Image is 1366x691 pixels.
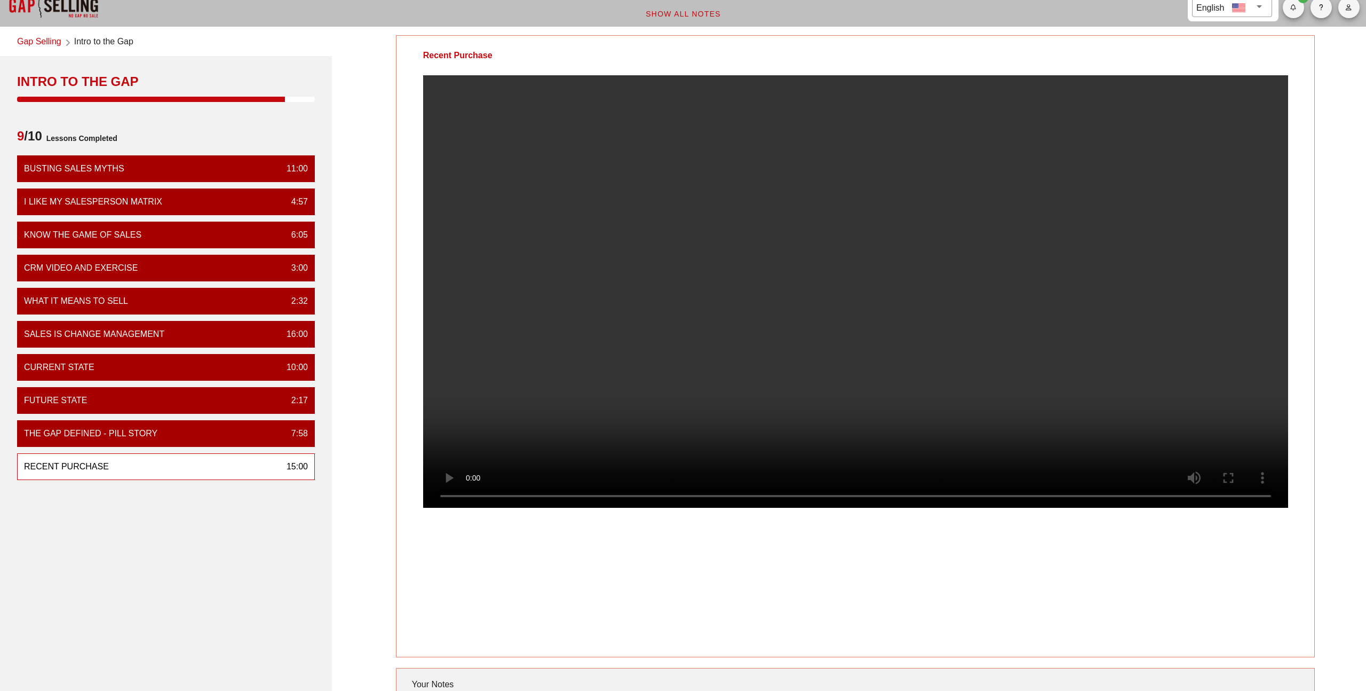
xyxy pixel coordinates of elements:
div: I Like My Salesperson Matrix [24,195,162,208]
span: 9 [17,129,24,143]
div: 2:17 [283,394,308,407]
div: 4:57 [283,195,308,208]
div: Know the Game of Sales [24,229,141,241]
div: What it means to sell [24,295,128,308]
button: Show All Notes [637,4,729,23]
div: 16:00 [278,328,308,341]
div: CRM VIDEO and EXERCISE [24,262,138,274]
div: 10:00 [278,361,308,374]
span: /10 [17,128,42,149]
span: Intro to the Gap [74,35,133,50]
span: Lessons Completed [42,128,117,149]
div: 11:00 [278,162,308,175]
div: Intro to the Gap [17,73,315,90]
div: 2:32 [283,295,308,308]
div: The Gap Defined - Pill Story [24,427,157,440]
div: Recent Purchase [396,36,519,75]
div: Sales is Change Management [24,328,164,341]
div: Busting Sales Myths [24,162,124,175]
a: Gap Selling [17,35,61,50]
div: 3:00 [283,262,308,274]
div: Recent Purchase [24,460,109,473]
div: Current State [24,361,94,374]
div: Future State [24,394,88,407]
div: 6:05 [283,229,308,241]
span: Show All Notes [645,10,721,18]
div: 15:00 [278,460,308,473]
div: 7:58 [283,427,308,440]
